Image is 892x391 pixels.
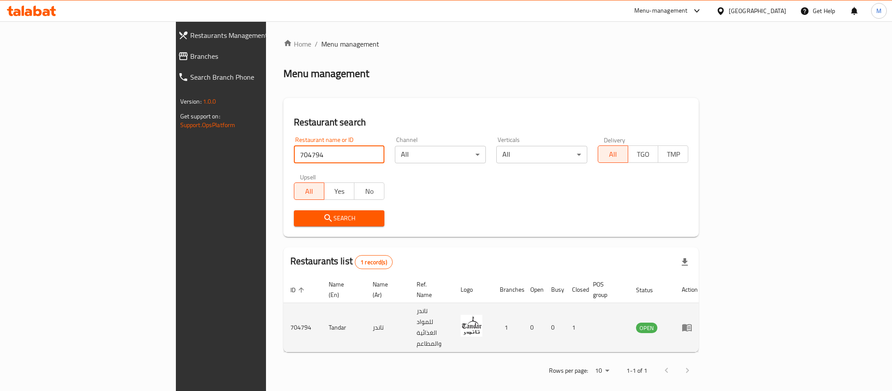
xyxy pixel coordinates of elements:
span: All [298,185,321,198]
a: Support.OpsPlatform [180,119,236,131]
span: Restaurants Management [190,30,318,40]
h2: Restaurant search [294,116,689,129]
span: Version: [180,96,202,107]
span: 1 record(s) [355,258,392,266]
nav: breadcrumb [283,39,699,49]
button: TMP [658,145,688,163]
div: Rows per page: [592,364,613,378]
th: Closed [565,276,586,303]
span: TMP [662,148,685,161]
span: Name (En) [329,279,355,300]
span: Status [636,285,664,295]
td: 1 [565,303,586,352]
button: All [598,145,628,163]
span: POS group [593,279,619,300]
a: Search Branch Phone [171,67,325,88]
div: Menu-management [634,6,688,16]
span: Menu management [321,39,379,49]
span: Get support on: [180,111,220,122]
label: Delivery [604,137,626,143]
span: Search Branch Phone [190,72,318,82]
td: تاندر [366,303,410,352]
span: Search [301,213,378,224]
p: 1-1 of 1 [626,365,647,376]
div: OPEN [636,323,657,333]
label: Upsell [300,174,316,180]
span: ID [290,285,307,295]
h2: Restaurants list [290,255,393,269]
div: All [496,146,587,163]
img: Tandar [461,315,482,337]
td: 0 [544,303,565,352]
span: All [602,148,625,161]
a: Branches [171,46,325,67]
span: TGO [632,148,655,161]
span: OPEN [636,323,657,333]
span: Ref. Name [417,279,443,300]
th: Branches [493,276,523,303]
button: No [354,182,384,200]
table: enhanced table [283,276,705,352]
div: Menu [682,322,698,333]
span: 1.0.0 [203,96,216,107]
h2: Menu management [283,67,369,81]
div: [GEOGRAPHIC_DATA] [729,6,786,16]
p: Rows per page: [549,365,588,376]
button: Search [294,210,385,226]
th: Busy [544,276,565,303]
span: No [358,185,381,198]
td: 1 [493,303,523,352]
input: Search for restaurant name or ID.. [294,146,385,163]
td: 0 [523,303,544,352]
div: Total records count [355,255,393,269]
th: Open [523,276,544,303]
button: All [294,182,324,200]
div: All [395,146,486,163]
span: Branches [190,51,318,61]
td: Tandar [322,303,366,352]
span: Name (Ar) [373,279,399,300]
th: Action [675,276,705,303]
th: Logo [454,276,493,303]
button: Yes [324,182,354,200]
div: Export file [674,252,695,273]
span: Yes [328,185,351,198]
span: M [876,6,882,16]
a: Restaurants Management [171,25,325,46]
button: TGO [628,145,658,163]
td: تاندر للمواد الغذائية والمطاعم [410,303,454,352]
